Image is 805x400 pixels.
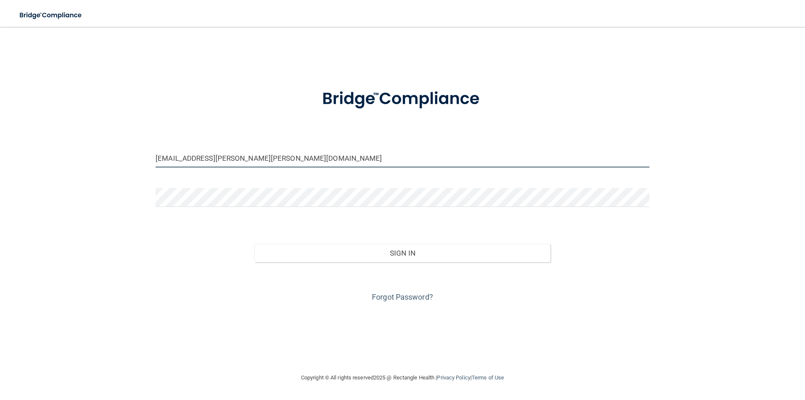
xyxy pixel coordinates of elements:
img: bridge_compliance_login_screen.278c3ca4.svg [13,7,90,24]
a: Terms of Use [472,374,504,381]
div: Copyright © All rights reserved 2025 @ Rectangle Health | | [249,364,556,391]
a: Forgot Password? [372,293,433,301]
a: Privacy Policy [437,374,470,381]
img: bridge_compliance_login_screen.278c3ca4.svg [305,77,500,121]
input: Email [156,149,649,167]
button: Sign In [254,244,551,262]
